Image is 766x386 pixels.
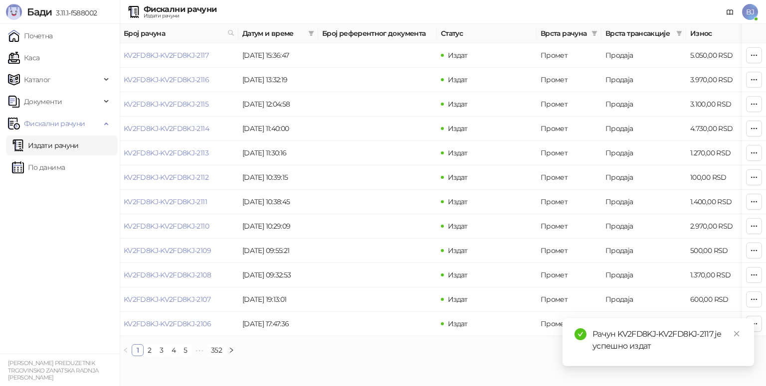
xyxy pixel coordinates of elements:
span: Каталог [24,70,51,90]
td: Продаја [601,92,686,117]
div: Фискални рачуни [144,5,216,13]
td: [DATE] 09:55:21 [238,239,318,263]
span: right [228,347,234,353]
td: Продаја [601,190,686,214]
span: Издат [448,51,468,60]
a: Документација [722,4,738,20]
span: filter [306,26,316,41]
td: KV2FD8KJ-KV2FD8KJ-2116 [120,68,238,92]
span: filter [589,26,599,41]
td: KV2FD8KJ-KV2FD8KJ-2110 [120,214,238,239]
td: Продаја [601,165,686,190]
td: Продаја [601,117,686,141]
span: Документи [24,92,62,112]
td: Промет [537,190,601,214]
td: Промет [537,68,601,92]
span: Издат [448,197,468,206]
td: Промет [537,141,601,165]
a: KV2FD8KJ-KV2FD8KJ-2110 [124,222,209,231]
li: 1 [132,344,144,356]
td: Продаја [601,263,686,287]
span: Фискални рачуни [24,114,85,133]
a: 1 [132,345,143,356]
td: Промет [537,214,601,239]
td: Промет [537,92,601,117]
span: filter [674,26,684,41]
a: 352 [208,345,225,356]
li: 5 [180,344,191,356]
span: close [733,330,740,337]
td: [DATE] 15:36:47 [238,43,318,68]
a: 5 [180,345,191,356]
td: KV2FD8KJ-KV2FD8KJ-2108 [120,263,238,287]
td: Промет [537,117,601,141]
a: KV2FD8KJ-KV2FD8KJ-2107 [124,295,210,304]
div: Издати рачуни [144,13,216,18]
td: Продаја [601,239,686,263]
td: [DATE] 11:40:00 [238,117,318,141]
td: [DATE] 10:38:45 [238,190,318,214]
th: Врста трансакције [601,24,686,43]
span: Издат [448,124,468,133]
td: KV2FD8KJ-KV2FD8KJ-2111 [120,190,238,214]
a: KV2FD8KJ-KV2FD8KJ-2115 [124,100,208,109]
span: Издат [448,222,468,231]
a: KV2FD8KJ-KV2FD8KJ-2106 [124,319,211,328]
img: Logo [6,4,22,20]
td: 1.400,00 RSD [686,190,756,214]
li: Следећих 5 Страна [191,344,207,356]
a: 2 [144,345,155,356]
td: Продаја [601,214,686,239]
td: 2.810,00 RSD [686,312,756,336]
span: Издат [448,295,468,304]
a: Close [731,328,742,339]
li: 3 [156,344,168,356]
span: BJ [742,4,758,20]
td: [DATE] 10:29:09 [238,214,318,239]
li: 4 [168,344,180,356]
span: Издат [448,173,468,182]
td: [DATE] 17:47:36 [238,312,318,336]
li: 352 [207,344,225,356]
small: [PERSON_NAME] PREDUZETNIK TRGOVINSKO ZANATSKA RADNJA [PERSON_NAME] [8,360,98,381]
td: 5.050,00 RSD [686,43,756,68]
a: KV2FD8KJ-KV2FD8KJ-2116 [124,75,209,84]
span: left [123,347,129,353]
a: Издати рачуни [12,135,79,155]
td: Продаја [601,43,686,68]
span: 3.11.1-f588002 [52,8,97,17]
td: 600,00 RSD [686,287,756,312]
a: KV2FD8KJ-KV2FD8KJ-2111 [124,197,207,206]
td: 2.970,00 RSD [686,214,756,239]
td: 500,00 RSD [686,239,756,263]
a: KV2FD8KJ-KV2FD8KJ-2114 [124,124,209,133]
td: KV2FD8KJ-KV2FD8KJ-2107 [120,287,238,312]
td: Промет [537,43,601,68]
td: Промет [537,165,601,190]
td: KV2FD8KJ-KV2FD8KJ-2106 [120,312,238,336]
td: [DATE] 13:32:19 [238,68,318,92]
span: Издат [448,319,468,328]
span: Издат [448,246,468,255]
span: Бади [27,6,52,18]
td: Продаја [601,141,686,165]
span: Издат [448,270,468,279]
td: Промет [537,287,601,312]
span: Број рачуна [124,28,223,39]
td: Промет [537,239,601,263]
span: Датум и време [242,28,304,39]
td: KV2FD8KJ-KV2FD8KJ-2113 [120,141,238,165]
span: Издат [448,100,468,109]
span: Издат [448,148,468,157]
li: Следећа страна [225,344,237,356]
a: По данима [12,157,65,177]
span: Издат [448,75,468,84]
a: 3 [156,345,167,356]
td: [DATE] 11:30:16 [238,141,318,165]
span: Врста рачуна [541,28,587,39]
a: KV2FD8KJ-KV2FD8KJ-2113 [124,148,208,157]
td: 1.270,00 RSD [686,141,756,165]
td: 3.100,00 RSD [686,92,756,117]
th: Статус [437,24,537,43]
td: KV2FD8KJ-KV2FD8KJ-2117 [120,43,238,68]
